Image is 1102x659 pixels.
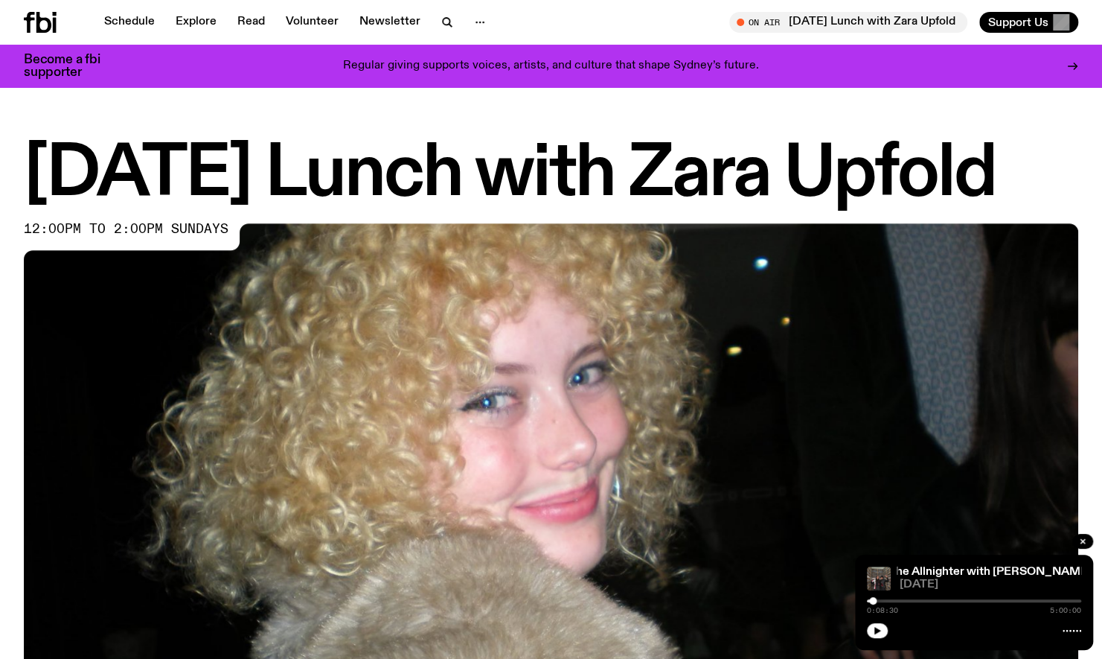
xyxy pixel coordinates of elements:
a: Volunteer [277,12,347,33]
a: Schedule [95,12,164,33]
a: Newsletter [350,12,429,33]
span: [DATE] [900,579,1081,590]
a: Read [228,12,274,33]
span: Support Us [988,16,1048,29]
h3: Become a fbi supporter [24,54,119,79]
a: Explore [167,12,225,33]
span: 0:08:30 [867,607,898,614]
h1: [DATE] Lunch with Zara Upfold [24,141,1078,208]
span: 12:00pm to 2:00pm sundays [24,223,228,235]
button: Support Us [979,12,1078,33]
span: 5:00:00 [1050,607,1081,614]
p: Regular giving supports voices, artists, and culture that shape Sydney’s future. [343,60,759,73]
button: On Air[DATE] Lunch with Zara Upfold [729,12,967,33]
